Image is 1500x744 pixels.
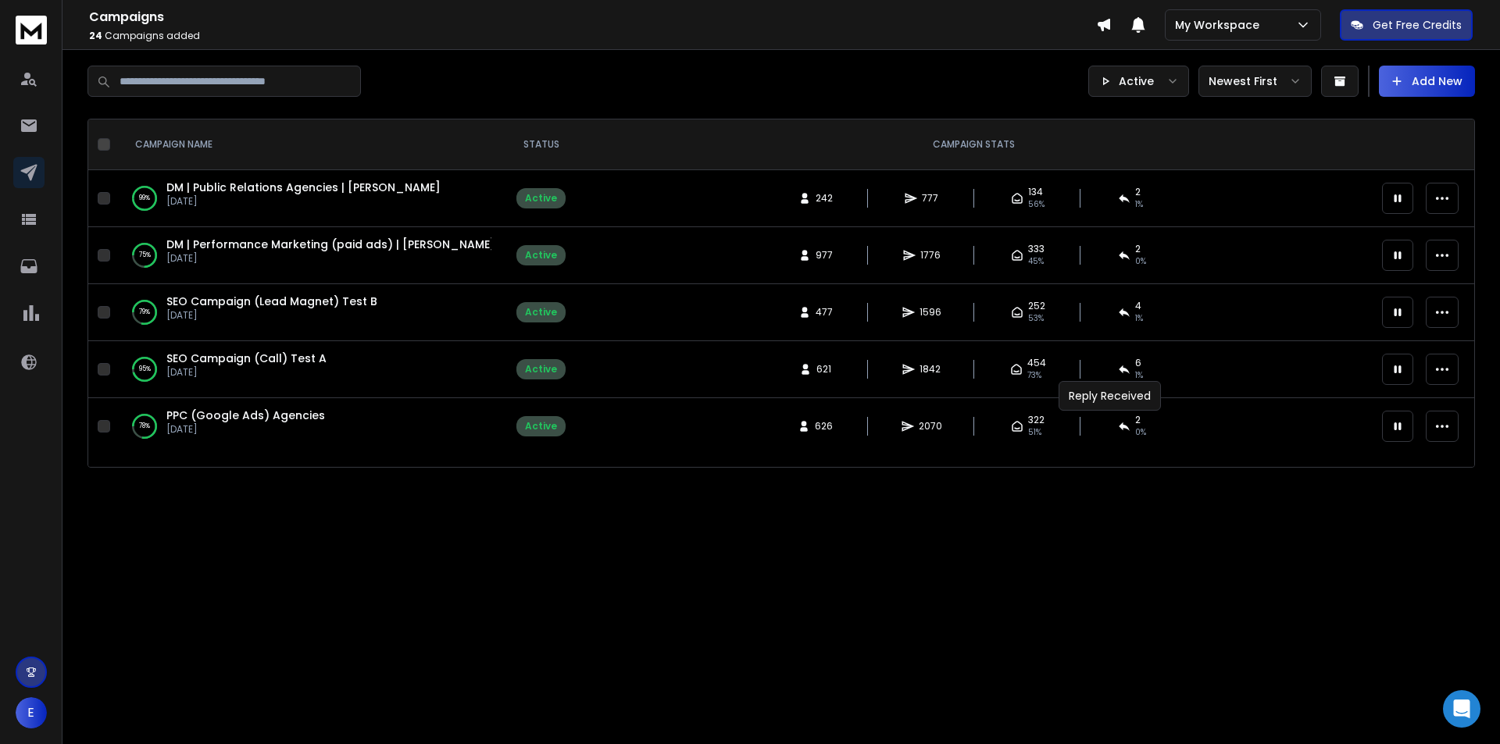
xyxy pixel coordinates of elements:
th: CAMPAIGN STATS [575,119,1373,170]
span: 2 [1135,186,1141,198]
th: CAMPAIGN NAME [116,119,507,170]
span: 6 [1135,357,1141,369]
p: 79 % [139,304,150,320]
a: PPC (Google Ads) Agencies [166,408,325,423]
span: 322 [1028,414,1045,426]
img: logo [16,16,47,44]
p: [DATE] [166,252,491,265]
span: 56 % [1028,198,1045,211]
span: 777 [922,192,938,205]
div: Active [525,420,557,433]
div: Open Intercom Messenger [1443,690,1480,728]
span: 252 [1028,300,1045,312]
span: 0 % [1135,426,1146,439]
div: Active [525,306,557,319]
span: 1596 [920,306,941,319]
td: 75%DM | Performance Marketing (paid ads) | [PERSON_NAME][DATE] [116,227,507,284]
p: [DATE] [166,195,441,208]
span: 242 [816,192,833,205]
p: [DATE] [166,366,327,379]
a: DM | Performance Marketing (paid ads) | [PERSON_NAME] [166,237,495,252]
td: 95%SEO Campaign (Call) Test A[DATE] [116,341,507,398]
a: SEO Campaign (Call) Test A [166,351,327,366]
div: Active [525,363,557,376]
h1: Campaigns [89,8,1096,27]
span: 45 % [1028,255,1044,268]
p: 99 % [139,190,150,206]
span: 73 % [1027,369,1041,382]
span: 621 [816,363,832,376]
p: [DATE] [166,309,377,322]
span: 134 [1028,186,1043,198]
button: Get Free Credits [1340,9,1473,41]
p: [DATE] [166,423,325,436]
span: 977 [816,249,833,262]
span: 53 % [1028,312,1044,325]
span: 626 [815,420,833,433]
p: 78 % [139,418,150,434]
p: 95 % [139,361,151,377]
th: STATUS [507,119,575,170]
td: 78%PPC (Google Ads) Agencies[DATE] [116,398,507,455]
button: E [16,697,47,728]
button: Newest First [1198,66,1312,97]
span: 1776 [920,249,941,262]
p: Get Free Credits [1373,17,1462,33]
a: DM | Public Relations Agencies | [PERSON_NAME] [166,180,441,195]
p: Campaigns added [89,30,1096,42]
button: Add New [1379,66,1475,97]
span: 454 [1027,357,1046,369]
p: 75 % [139,247,151,263]
td: 79%SEO Campaign (Lead Magnet) Test B[DATE] [116,284,507,341]
span: 1 % [1135,198,1143,211]
span: 4 [1135,300,1141,312]
span: 1842 [920,363,941,376]
span: 1 % [1135,312,1143,325]
p: Active [1119,73,1154,89]
span: 2070 [919,420,942,433]
span: 2 [1135,414,1141,426]
span: 477 [816,306,833,319]
span: 333 [1028,243,1045,255]
span: 0 % [1135,255,1146,268]
span: 1 % [1135,369,1143,382]
div: Active [525,249,557,262]
span: 24 [89,29,102,42]
a: SEO Campaign (Lead Magnet) Test B [166,294,377,309]
td: 99%DM | Public Relations Agencies | [PERSON_NAME][DATE] [116,170,507,227]
span: 2 [1135,243,1141,255]
span: 51 % [1028,426,1041,439]
div: Active [525,192,557,205]
p: My Workspace [1175,17,1266,33]
div: Reply Received [1059,381,1161,411]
